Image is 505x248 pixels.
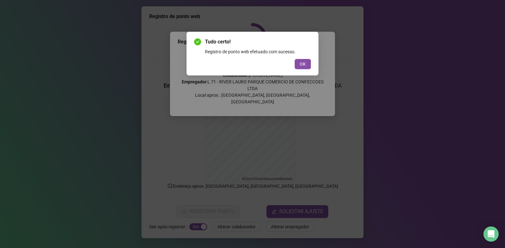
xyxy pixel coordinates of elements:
button: OK [295,59,311,69]
div: Open Intercom Messenger [483,226,499,242]
span: OK [300,61,306,68]
div: Registro de ponto web efetuado com sucesso. [205,48,311,55]
span: check-circle [194,38,201,45]
span: Tudo certo! [205,38,311,46]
